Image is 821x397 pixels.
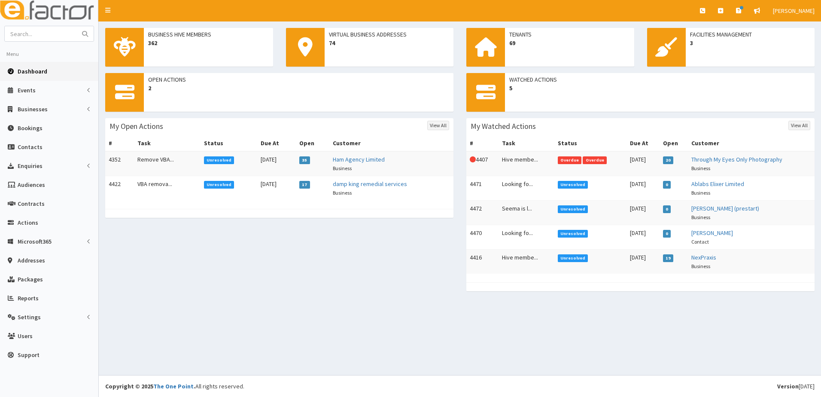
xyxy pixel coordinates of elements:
[626,151,659,176] td: [DATE]
[558,254,588,262] span: Unresolved
[134,151,200,176] td: Remove VBA...
[466,250,499,274] td: 4416
[466,151,499,176] td: 4407
[18,313,41,321] span: Settings
[691,165,710,171] small: Business
[471,122,536,130] h3: My Watched Actions
[18,219,38,226] span: Actions
[691,189,710,196] small: Business
[663,156,674,164] span: 20
[333,156,385,163] a: Ham Agency Limited
[299,156,310,164] span: 35
[148,39,269,47] span: 362
[499,201,554,225] td: Seema is l...
[257,176,296,201] td: [DATE]
[691,263,710,269] small: Business
[558,181,588,189] span: Unresolved
[18,181,45,189] span: Audiences
[18,238,52,245] span: Microsoft365
[333,180,407,188] a: damp king remedial services
[5,26,77,41] input: Search...
[509,39,630,47] span: 69
[691,253,716,261] a: NexPraxis
[105,176,134,201] td: 4422
[663,230,671,238] span: 0
[691,229,733,237] a: [PERSON_NAME]
[509,30,630,39] span: Tenants
[148,84,449,92] span: 2
[329,39,450,47] span: 74
[153,382,194,390] a: The One Point
[204,181,234,189] span: Unresolved
[663,181,671,189] span: 0
[558,156,582,164] span: Overdue
[499,135,554,151] th: Task
[18,105,48,113] span: Businesses
[18,332,33,340] span: Users
[583,156,607,164] span: Overdue
[201,135,257,151] th: Status
[499,176,554,201] td: Looking fo...
[499,225,554,250] td: Looking fo...
[691,205,759,212] a: [PERSON_NAME] (prestart)
[777,382,799,390] b: Version
[18,67,47,75] span: Dashboard
[466,135,499,151] th: #
[691,180,744,188] a: Ablabs Elixer Limited
[499,151,554,176] td: Hive membe...
[470,156,476,162] i: This Action is overdue!
[427,121,449,130] a: View All
[105,382,195,390] strong: Copyright © 2025 .
[558,205,588,213] span: Unresolved
[105,135,134,151] th: #
[691,214,710,220] small: Business
[558,230,588,238] span: Unresolved
[299,181,310,189] span: 17
[509,84,810,92] span: 5
[466,225,499,250] td: 4470
[148,30,269,39] span: Business Hive Members
[18,124,43,132] span: Bookings
[788,121,810,130] a: View All
[466,176,499,201] td: 4471
[663,205,671,213] span: 0
[499,250,554,274] td: Hive membe...
[688,135,815,151] th: Customer
[626,135,659,151] th: Due At
[690,30,811,39] span: Facilities Management
[691,156,782,163] a: Through My Eyes Only Photography
[626,225,659,250] td: [DATE]
[777,382,815,391] div: [DATE]
[466,201,499,225] td: 4472
[329,30,450,39] span: Virtual Business Addresses
[18,257,45,264] span: Addresses
[18,200,45,208] span: Contracts
[509,75,810,84] span: Watched Actions
[257,151,296,176] td: [DATE]
[333,165,352,171] small: Business
[18,86,36,94] span: Events
[148,75,449,84] span: Open Actions
[626,250,659,274] td: [DATE]
[134,176,200,201] td: VBA remova...
[773,7,815,15] span: [PERSON_NAME]
[109,122,163,130] h3: My Open Actions
[257,135,296,151] th: Due At
[333,189,352,196] small: Business
[134,135,200,151] th: Task
[18,162,43,170] span: Enquiries
[554,135,627,151] th: Status
[329,135,453,151] th: Customer
[105,151,134,176] td: 4352
[18,351,40,359] span: Support
[18,143,43,151] span: Contacts
[626,176,659,201] td: [DATE]
[626,201,659,225] td: [DATE]
[296,135,329,151] th: Open
[690,39,811,47] span: 3
[204,156,234,164] span: Unresolved
[691,238,709,245] small: Contact
[663,254,674,262] span: 19
[660,135,688,151] th: Open
[18,275,43,283] span: Packages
